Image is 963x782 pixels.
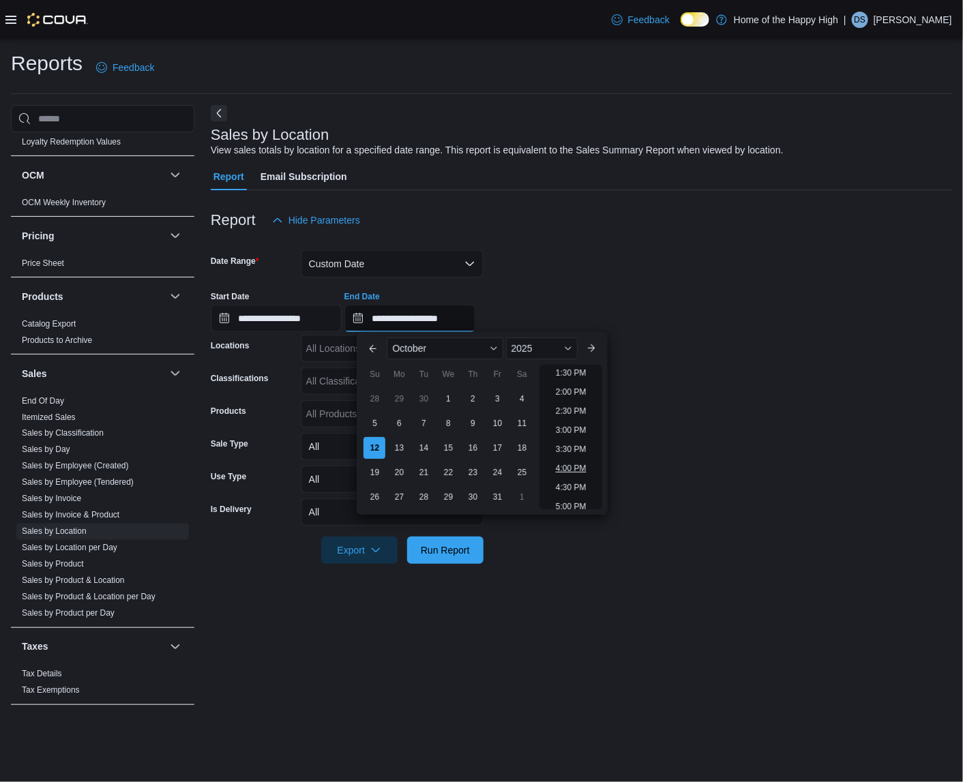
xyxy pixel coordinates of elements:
[22,609,115,618] a: Sales by Product per Day
[550,403,592,419] li: 2:30 PM
[539,365,602,509] ul: Time
[486,388,508,410] div: day-3
[22,494,81,504] a: Sales by Invoice
[362,387,534,509] div: October, 2025
[22,560,84,569] a: Sales by Product
[344,305,475,332] input: Press the down key to enter a popover containing a calendar. Press the escape key to close the po...
[486,363,508,385] div: Fr
[211,105,227,121] button: Next
[22,319,76,329] a: Catalog Export
[486,437,508,459] div: day-17
[211,143,784,157] div: View sales totals by location for a specified date range. This report is equivalent to the Sales ...
[462,486,484,508] div: day-30
[362,337,384,359] button: Previous Month
[550,460,592,477] li: 4:00 PM
[392,343,426,354] span: October
[550,365,592,381] li: 1:30 PM
[22,197,106,208] span: OCM Weekly Inventory
[22,428,104,439] span: Sales by Classification
[22,258,64,269] span: Price Sheet
[734,12,838,28] p: Home of the Happy High
[388,462,410,483] div: day-20
[211,127,329,143] h3: Sales by Location
[301,466,484,493] button: All
[550,384,592,400] li: 2:00 PM
[364,363,385,385] div: Su
[167,365,183,382] button: Sales
[211,305,342,332] input: Press the down key to open a popover containing a calendar.
[22,367,47,380] h3: Sales
[261,163,347,190] span: Email Subscription
[211,340,250,351] label: Locations
[22,576,125,586] a: Sales by Product & Location
[113,61,154,74] span: Feedback
[511,363,533,385] div: Sa
[22,412,76,423] span: Itemized Sales
[511,388,533,410] div: day-4
[22,640,48,654] h3: Taxes
[437,363,459,385] div: We
[437,388,459,410] div: day-1
[413,388,434,410] div: day-30
[11,255,194,277] div: Pricing
[167,228,183,244] button: Pricing
[550,422,592,438] li: 3:00 PM
[22,168,44,182] h3: OCM
[211,471,246,482] label: Use Type
[22,168,164,182] button: OCM
[506,337,578,359] div: Button. Open the year selector. 2025 is currently selected.
[388,437,410,459] div: day-13
[388,486,410,508] div: day-27
[22,395,64,406] span: End Of Day
[550,498,592,515] li: 5:00 PM
[550,479,592,496] li: 4:30 PM
[22,543,117,553] a: Sales by Location per Day
[22,686,80,695] a: Tax Exemptions
[167,639,183,655] button: Taxes
[22,229,54,243] h3: Pricing
[855,12,866,28] span: DS
[22,335,92,346] span: Products to Archive
[364,462,385,483] div: day-19
[288,213,360,227] span: Hide Parameters
[437,486,459,508] div: day-29
[11,393,194,627] div: Sales
[462,462,484,483] div: day-23
[22,543,117,554] span: Sales by Location per Day
[437,412,459,434] div: day-8
[22,445,70,455] span: Sales by Day
[11,666,194,704] div: Taxes
[22,478,134,487] a: Sales by Employee (Tendered)
[364,412,385,434] div: day-5
[628,13,670,27] span: Feedback
[413,412,434,434] div: day-7
[11,50,83,77] h1: Reports
[329,537,389,564] span: Export
[321,537,398,564] button: Export
[22,396,64,406] a: End Of Day
[388,363,410,385] div: Mo
[852,12,868,28] div: Dean Sellar
[22,494,81,505] span: Sales by Invoice
[486,412,508,434] div: day-10
[511,437,533,459] div: day-18
[22,367,164,380] button: Sales
[22,290,164,303] button: Products
[22,510,119,521] span: Sales by Invoice & Product
[27,13,88,27] img: Cova
[22,575,125,586] span: Sales by Product & Location
[580,337,602,359] button: Next month
[407,537,484,564] button: Run Report
[211,406,246,417] label: Products
[421,543,470,557] span: Run Report
[22,526,87,537] span: Sales by Location
[511,486,533,508] div: day-1
[211,438,248,449] label: Sale Type
[388,412,410,434] div: day-6
[11,117,194,155] div: Loyalty
[267,207,366,234] button: Hide Parameters
[22,198,106,207] a: OCM Weekly Inventory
